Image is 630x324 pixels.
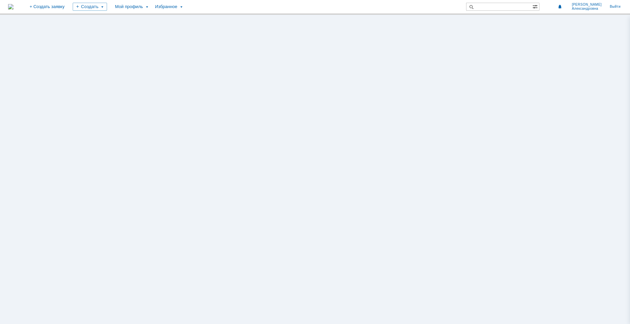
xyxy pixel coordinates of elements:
[8,4,13,9] a: Перейти на домашнюю страницу
[8,4,13,9] img: logo
[572,7,602,11] span: Александровна
[73,3,107,11] div: Создать
[572,3,602,7] span: [PERSON_NAME]
[532,3,539,9] span: Расширенный поиск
